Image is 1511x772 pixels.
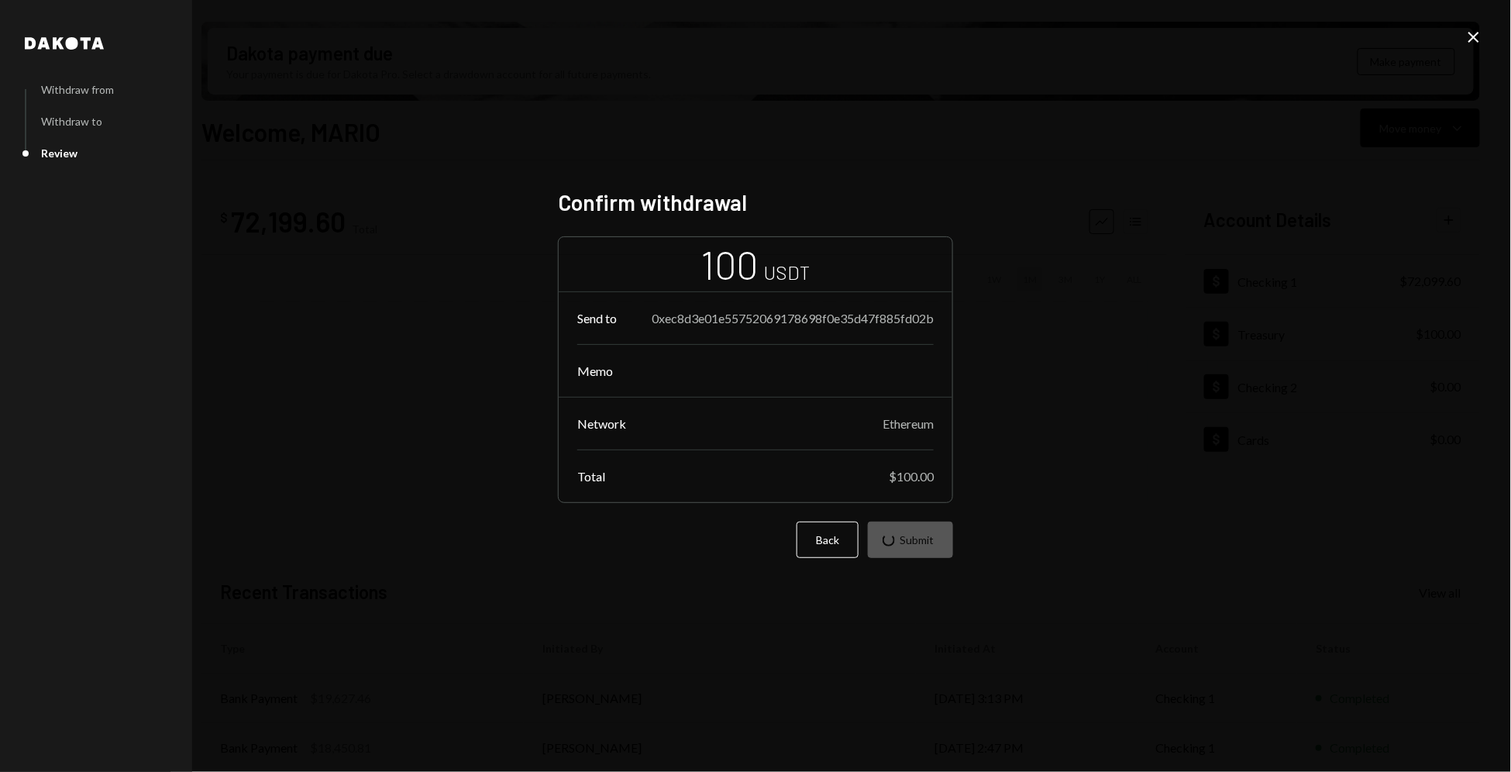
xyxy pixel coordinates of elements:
div: Total [577,469,605,484]
button: Back [797,522,859,558]
div: 100 [701,240,759,289]
div: Memo [577,364,613,378]
div: 0xec8d3e01e55752069178698f0e35d47f885fd02b [652,311,934,326]
div: $100.00 [889,469,934,484]
h2: Confirm withdrawal [558,188,953,218]
div: Withdraw to [41,115,102,128]
div: Review [41,146,77,160]
div: Network [577,416,626,431]
div: USDT [765,260,811,285]
div: Withdraw from [41,83,114,96]
div: Ethereum [883,416,934,431]
div: Send to [577,311,617,326]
